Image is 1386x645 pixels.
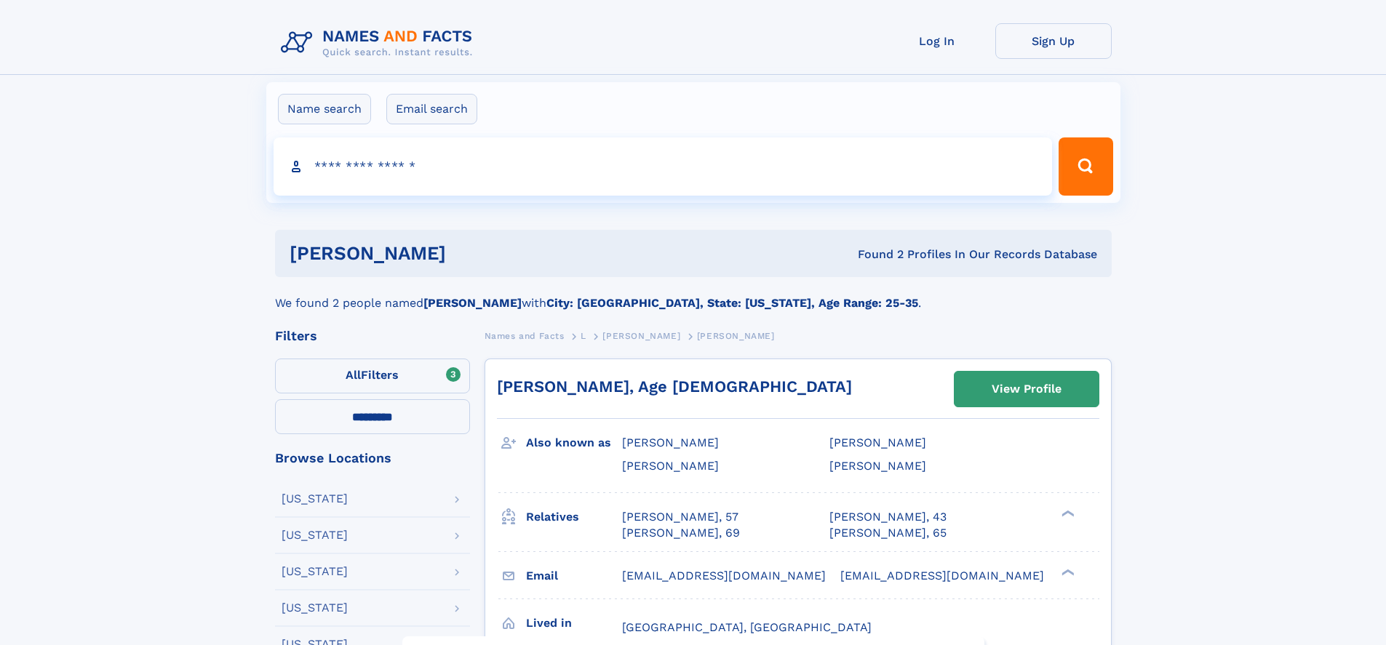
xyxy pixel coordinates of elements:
a: [PERSON_NAME], Age [DEMOGRAPHIC_DATA] [497,377,852,396]
span: All [346,368,361,382]
span: [PERSON_NAME] [602,331,680,341]
a: [PERSON_NAME], 57 [622,509,738,525]
button: Search Button [1059,137,1112,196]
label: Email search [386,94,477,124]
a: Log In [879,23,995,59]
input: search input [274,137,1053,196]
div: [US_STATE] [282,493,348,505]
span: [PERSON_NAME] [829,459,926,473]
span: L [581,331,586,341]
div: View Profile [992,372,1062,406]
h3: Also known as [526,430,622,455]
b: [PERSON_NAME] [423,296,522,310]
img: Logo Names and Facts [275,23,485,63]
span: [PERSON_NAME] [622,459,719,473]
h3: Email [526,564,622,588]
div: [US_STATE] [282,602,348,614]
span: [GEOGRAPHIC_DATA], [GEOGRAPHIC_DATA] [622,620,872,634]
b: City: [GEOGRAPHIC_DATA], State: [US_STATE], Age Range: 25-35 [546,296,918,310]
a: [PERSON_NAME] [602,326,680,345]
span: [EMAIL_ADDRESS][DOMAIN_NAME] [840,569,1044,582]
span: [PERSON_NAME] [829,436,926,449]
span: [PERSON_NAME] [697,331,775,341]
div: ❯ [1058,567,1075,577]
div: [US_STATE] [282,529,348,541]
div: Found 2 Profiles In Our Records Database [652,247,1097,263]
span: [EMAIL_ADDRESS][DOMAIN_NAME] [622,569,826,582]
div: [US_STATE] [282,566,348,577]
a: [PERSON_NAME], 65 [829,525,947,541]
div: ❯ [1058,508,1075,518]
div: We found 2 people named with . [275,277,1112,312]
label: Name search [278,94,371,124]
span: [PERSON_NAME] [622,436,719,449]
a: [PERSON_NAME], 43 [829,509,947,525]
a: L [581,326,586,345]
a: Sign Up [995,23,1112,59]
div: Browse Locations [275,452,470,465]
h3: Lived in [526,611,622,636]
div: Filters [275,329,470,342]
a: View Profile [955,372,1099,406]
a: [PERSON_NAME], 69 [622,525,740,541]
a: Names and Facts [485,326,565,345]
h1: [PERSON_NAME] [290,244,652,263]
label: Filters [275,358,470,393]
h3: Relatives [526,505,622,529]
